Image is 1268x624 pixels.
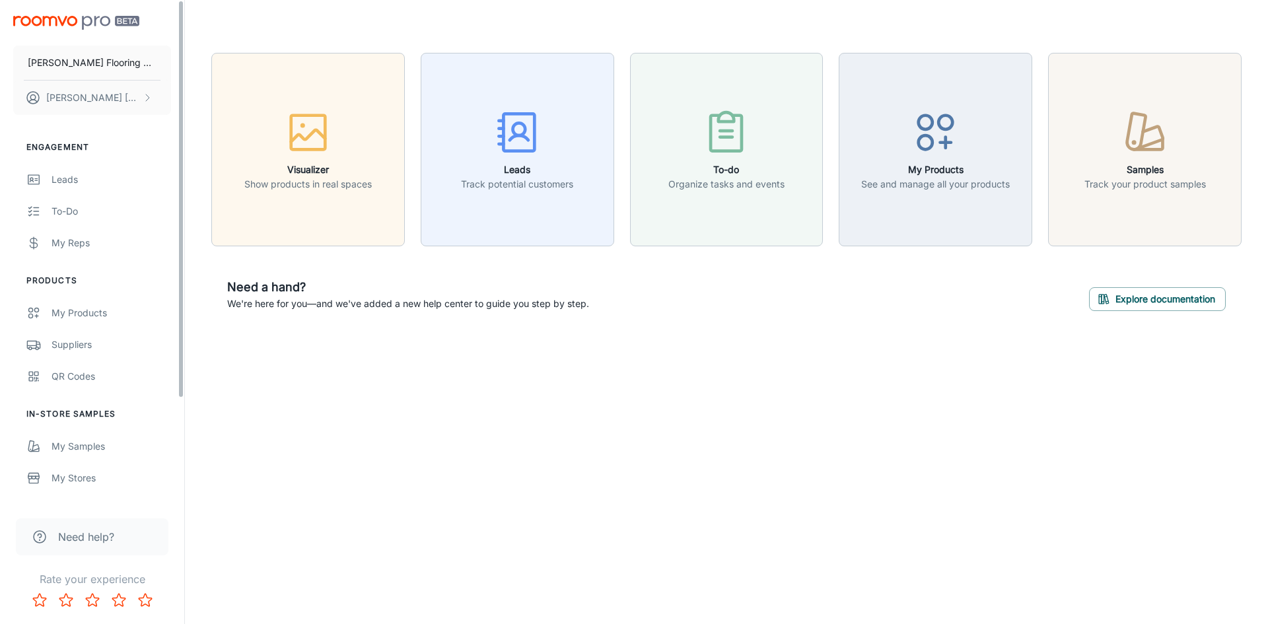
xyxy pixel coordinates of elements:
div: Leads [52,172,171,187]
p: We're here for you—and we've added a new help center to guide you step by step. [227,296,589,311]
a: SamplesTrack your product samples [1048,142,1242,155]
h6: My Products [861,162,1010,177]
h6: Samples [1084,162,1206,177]
div: My Products [52,306,171,320]
button: VisualizerShow products in real spaces [211,53,405,246]
button: [PERSON_NAME] [PERSON_NAME] [13,81,171,115]
p: Track potential customers [461,177,573,191]
h6: Need a hand? [227,278,589,296]
a: Explore documentation [1089,291,1226,304]
div: To-do [52,204,171,219]
p: [PERSON_NAME] Flooring Center [28,55,157,70]
div: QR Codes [52,369,171,384]
div: Suppliers [52,337,171,352]
button: My ProductsSee and manage all your products [839,53,1032,246]
img: Roomvo PRO Beta [13,16,139,30]
button: SamplesTrack your product samples [1048,53,1242,246]
button: To-doOrganize tasks and events [630,53,824,246]
h6: Visualizer [244,162,372,177]
button: LeadsTrack potential customers [421,53,614,246]
h6: Leads [461,162,573,177]
p: Organize tasks and events [668,177,785,191]
a: My ProductsSee and manage all your products [839,142,1032,155]
p: Show products in real spaces [244,177,372,191]
a: To-doOrganize tasks and events [630,142,824,155]
p: Track your product samples [1084,177,1206,191]
button: Explore documentation [1089,287,1226,311]
h6: To-do [668,162,785,177]
button: [PERSON_NAME] Flooring Center [13,46,171,80]
div: My Reps [52,236,171,250]
a: LeadsTrack potential customers [421,142,614,155]
p: [PERSON_NAME] [PERSON_NAME] [46,90,139,105]
p: See and manage all your products [861,177,1010,191]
